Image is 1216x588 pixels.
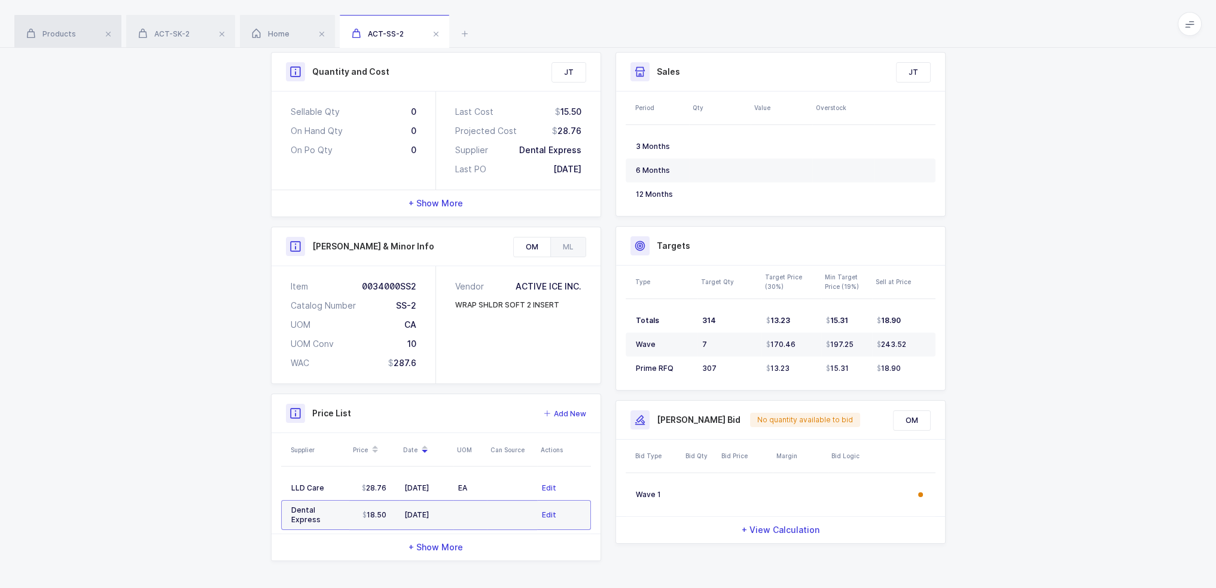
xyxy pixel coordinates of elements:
[876,277,932,287] div: Sell at Price
[291,125,343,137] div: On Hand Qty
[404,319,416,331] div: CA
[877,340,906,349] span: 243.52
[291,483,345,493] div: LLD Care
[519,144,581,156] div: Dental Express
[403,440,450,460] div: Date
[458,483,482,493] div: EA
[26,29,76,38] span: Products
[411,106,416,118] div: 0
[766,316,790,325] span: 13.23
[552,125,581,137] div: 28.76
[616,517,945,543] div: + View Calculation
[409,197,463,209] span: + Show More
[542,482,556,494] button: Edit
[826,340,854,349] span: 197.25
[553,163,581,175] div: [DATE]
[550,237,586,257] div: ML
[388,357,416,369] div: 287.6
[693,103,747,112] div: Qty
[455,163,486,175] div: Last PO
[138,29,190,38] span: ACT-SK-2
[272,534,601,560] div: + Show More
[826,364,849,373] span: 15.31
[362,483,386,493] span: 28.76
[455,300,559,310] div: WRAP SHLDR SOFT 2 INSERT
[831,451,908,461] div: Bid Logic
[636,166,684,175] div: 6 Months
[554,408,586,420] span: Add New
[291,144,333,156] div: On Po Qty
[877,364,901,373] span: 18.90
[894,411,930,430] div: OM
[409,541,463,553] span: + Show More
[353,440,396,460] div: Price
[252,29,289,38] span: Home
[825,272,868,291] div: Min Target Price (19%)
[636,364,673,373] span: Prime RFQ
[291,445,346,455] div: Supplier
[490,445,534,455] div: Can Source
[542,509,556,521] button: Edit
[362,510,386,520] span: 18.50
[702,340,707,349] span: 7
[312,407,351,419] h3: Price List
[701,277,758,287] div: Target Qty
[291,338,334,350] div: UOM Conv
[291,319,310,331] div: UOM
[455,125,517,137] div: Projected Cost
[757,415,853,425] span: No quantity available to bid
[455,281,489,293] div: Vendor
[541,445,587,455] div: Actions
[455,106,493,118] div: Last Cost
[636,490,677,499] div: Wave 1
[702,316,716,325] span: 314
[312,240,434,252] h3: [PERSON_NAME] & Minor Info
[411,144,416,156] div: 0
[555,106,581,118] div: 15.50
[291,357,309,369] div: WAC
[776,451,824,461] div: Margin
[457,445,483,455] div: UOM
[636,190,684,199] div: 12 Months
[552,63,586,82] div: JT
[742,524,819,536] span: + View Calculation
[636,340,656,349] span: Wave
[657,66,680,78] h3: Sales
[635,277,694,287] div: Type
[657,414,740,426] h3: [PERSON_NAME] Bid
[272,190,601,217] div: + Show More
[455,144,488,156] div: Supplier
[657,240,690,252] h3: Targets
[404,510,449,520] div: [DATE]
[404,483,449,493] div: [DATE]
[544,408,586,420] button: Add New
[765,272,818,291] div: Target Price (30%)
[291,505,345,525] div: Dental Express
[826,316,848,325] span: 15.31
[721,451,769,461] div: Bid Price
[514,237,550,257] div: OM
[411,125,416,137] div: 0
[635,103,685,112] div: Period
[766,364,790,373] span: 13.23
[635,451,678,461] div: Bid Type
[352,29,404,38] span: ACT-SS-2
[685,451,714,461] div: Bid Qty
[897,63,930,82] div: JT
[636,316,659,325] span: Totals
[877,316,901,325] span: 18.90
[312,66,389,78] h3: Quantity and Cost
[407,338,416,350] div: 10
[516,281,581,293] div: ACTIVE ICE INC.
[766,340,796,349] span: 170.46
[702,364,717,373] span: 307
[636,142,684,151] div: 3 Months
[816,103,870,112] div: Overstock
[291,106,340,118] div: Sellable Qty
[754,103,809,112] div: Value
